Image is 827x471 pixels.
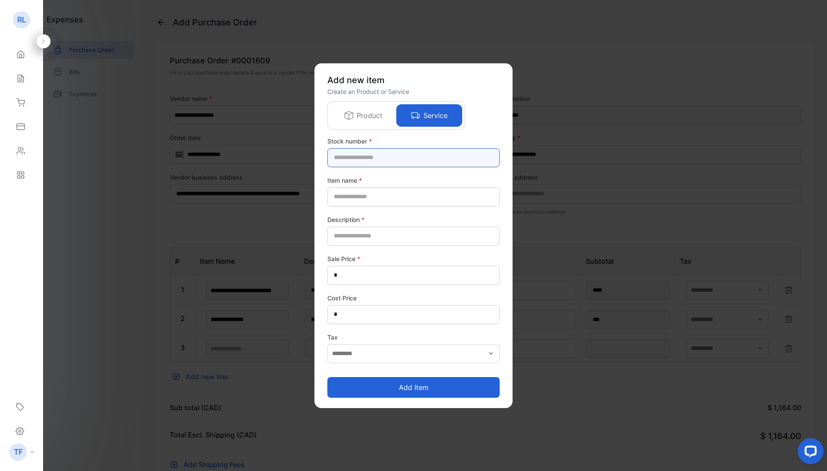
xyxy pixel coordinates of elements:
p: Service [423,110,448,121]
span: Create an Product or Service [327,88,409,95]
label: Cost Price [327,293,500,303]
p: Add new item [327,74,500,87]
p: TF [14,446,23,458]
label: Stock number [327,137,500,146]
label: Tax [327,333,500,342]
p: Product [357,110,382,121]
iframe: LiveChat chat widget [791,435,827,471]
label: Item name [327,176,500,185]
p: RL [17,14,26,25]
label: Description [327,215,500,224]
button: Add item [327,377,500,398]
label: Sale Price [327,254,500,263]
